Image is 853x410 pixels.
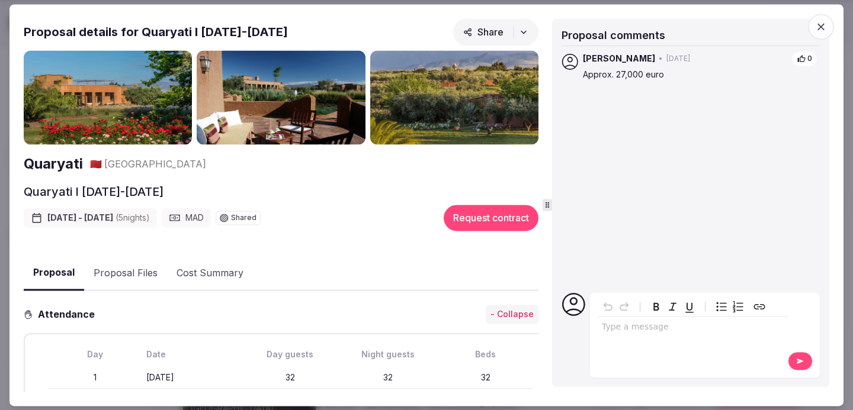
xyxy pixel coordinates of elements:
[24,256,84,290] button: Proposal
[486,305,538,324] button: - Collapse
[244,348,337,360] div: Day guests
[463,26,504,38] span: Share
[24,183,163,200] h2: Quaryati I [DATE]-[DATE]
[162,208,211,227] div: MAD
[659,54,663,64] span: •
[341,372,434,384] div: 32
[439,372,532,384] div: 32
[583,53,655,65] span: [PERSON_NAME]
[146,348,239,360] div: Date
[146,372,239,384] div: [DATE]
[665,298,681,315] button: Italic
[90,158,102,170] span: 🇲🇦
[90,157,102,170] button: 🇲🇦
[597,317,788,340] div: editable markdown
[197,50,365,145] img: Gallery photo 2
[713,298,730,315] button: Bulleted list
[730,298,746,315] button: Numbered list
[24,50,192,145] img: Gallery photo 1
[24,154,83,175] a: Quaryati
[167,256,253,290] button: Cost Summary
[751,298,768,315] button: Create link
[791,51,817,67] button: 0
[231,214,256,221] span: Shared
[49,372,142,384] div: 1
[84,256,167,290] button: Proposal Files
[47,212,150,224] span: [DATE] - [DATE]
[681,298,698,315] button: Underline
[116,213,150,223] span: ( 5 night s )
[807,54,812,64] span: 0
[453,18,538,46] button: Share
[713,298,746,315] div: toggle group
[49,348,142,360] div: Day
[562,29,665,41] span: Proposal comments
[33,307,104,321] h3: Attendance
[244,372,337,384] div: 32
[583,69,817,81] p: Approx. 27,000 euro
[439,348,532,360] div: Beds
[104,157,206,170] span: [GEOGRAPHIC_DATA]
[24,24,288,40] h2: Proposal details for Quaryati I [DATE]-[DATE]
[648,298,665,315] button: Bold
[341,348,434,360] div: Night guests
[666,54,690,64] span: [DATE]
[444,205,538,231] button: Request contract
[370,50,538,145] img: Gallery photo 3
